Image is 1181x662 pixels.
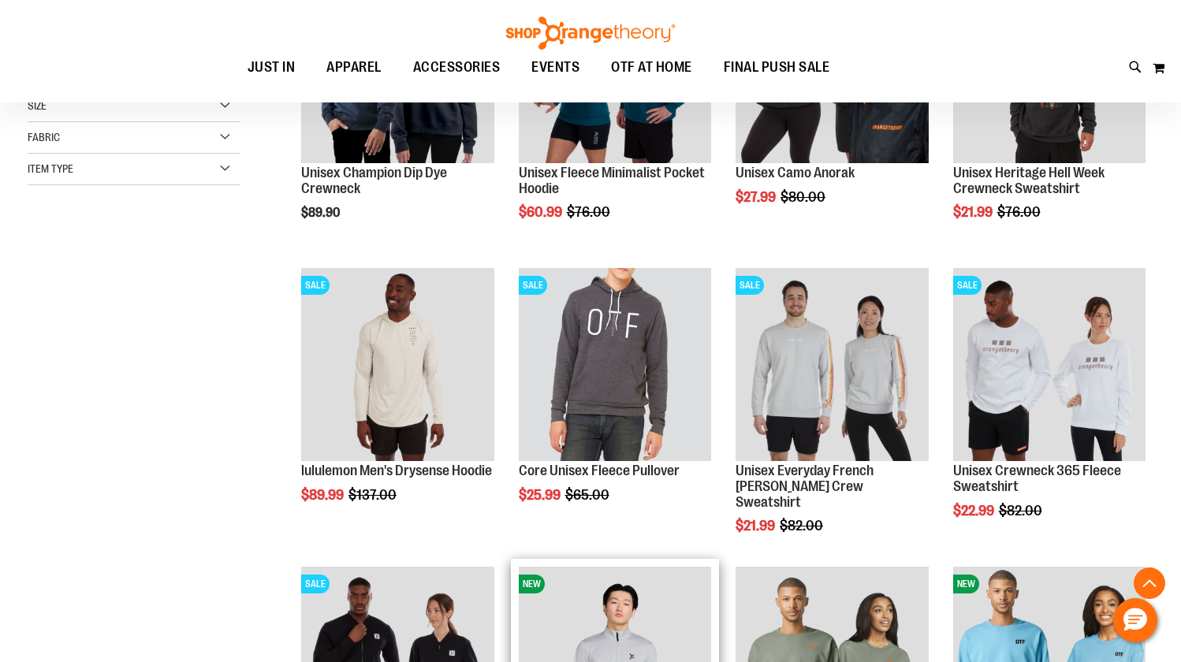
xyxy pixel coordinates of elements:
[724,50,830,85] span: FINAL PUSH SALE
[997,204,1043,220] span: $76.00
[301,487,346,503] span: $89.99
[301,268,494,463] a: Product image for lululemon Mens Drysense Hoodie BoneSALE
[28,162,73,175] span: Item Type
[519,487,563,503] span: $25.99
[1113,598,1157,642] button: Hello, have a question? Let’s chat.
[736,268,928,460] img: Product image for Unisex Everyday French Terry Crew Sweatshirt
[301,276,330,295] span: SALE
[248,50,296,85] span: JUST IN
[736,518,777,534] span: $21.99
[567,204,613,220] span: $76.00
[311,50,397,85] a: APPAREL
[999,503,1045,519] span: $82.00
[736,165,855,180] a: Unisex Camo Anorak
[397,50,516,86] a: ACCESSORIES
[780,518,825,534] span: $82.00
[511,260,719,542] div: product
[413,50,501,85] span: ACCESSORIES
[519,204,564,220] span: $60.99
[953,268,1146,463] a: Product image for Unisex Crewneck 365 Fleece SweatshirtSALE
[736,276,764,295] span: SALE
[736,268,928,463] a: Product image for Unisex Everyday French Terry Crew SweatshirtSALE
[781,189,828,205] span: $80.00
[519,276,547,295] span: SALE
[28,131,60,143] span: Fabric
[728,260,936,574] div: product
[301,575,330,593] span: SALE
[516,50,595,86] a: EVENTS
[519,268,711,463] a: Product image for Core Unisex Fleece PulloverSALE
[953,575,979,593] span: NEW
[293,260,501,542] div: product
[504,17,677,50] img: Shop Orangetheory
[953,204,995,220] span: $21.99
[736,463,874,510] a: Unisex Everyday French [PERSON_NAME] Crew Sweatshirt
[348,487,399,503] span: $137.00
[519,575,545,593] span: NEW
[519,463,680,478] a: Core Unisex Fleece Pullover
[301,463,492,478] a: lululemon Men's Drysense Hoodie
[565,487,612,503] span: $65.00
[519,165,705,196] a: Unisex Fleece Minimalist Pocket Hoodie
[531,50,579,85] span: EVENTS
[28,99,47,112] span: Size
[953,268,1146,460] img: Product image for Unisex Crewneck 365 Fleece Sweatshirt
[1134,567,1165,599] button: Back To Top
[595,50,708,86] a: OTF AT HOME
[736,189,778,205] span: $27.99
[953,165,1105,196] a: Unisex Heritage Hell Week Crewneck Sweatshirt
[945,260,1153,558] div: product
[708,50,846,86] a: FINAL PUSH SALE
[301,165,447,196] a: Unisex Champion Dip Dye Crewneck
[326,50,382,85] span: APPAREL
[301,268,494,460] img: Product image for lululemon Mens Drysense Hoodie Bone
[301,206,342,220] span: $89.90
[232,50,311,86] a: JUST IN
[953,276,982,295] span: SALE
[953,463,1121,494] a: Unisex Crewneck 365 Fleece Sweatshirt
[611,50,692,85] span: OTF AT HOME
[953,503,997,519] span: $22.99
[519,268,711,460] img: Product image for Core Unisex Fleece Pullover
